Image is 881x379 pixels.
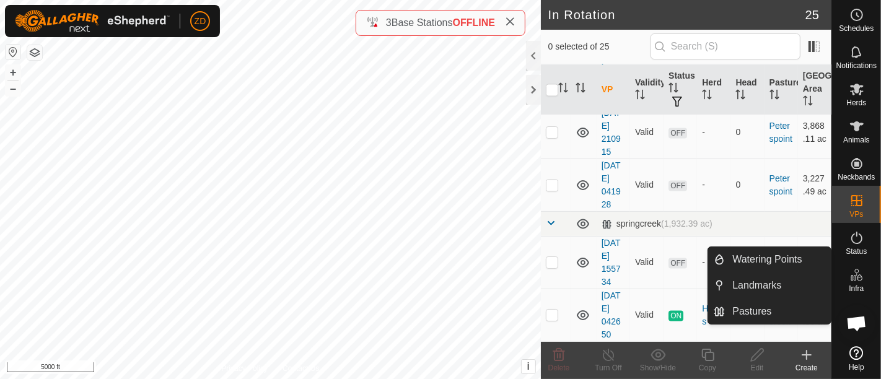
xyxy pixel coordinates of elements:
[453,17,495,28] span: OFFLINE
[221,363,268,374] a: Privacy Policy
[849,285,864,292] span: Infra
[732,252,802,267] span: Watering Points
[798,106,831,159] td: 3,868.11 ac
[765,64,798,115] th: Pasture
[836,62,877,69] span: Notifications
[548,7,805,22] h2: In Rotation
[732,362,782,373] div: Edit
[803,97,813,107] p-sorticon: Activate to sort
[798,159,831,211] td: 3,227.49 ac
[708,299,831,324] li: Pastures
[702,91,712,101] p-sorticon: Activate to sort
[635,91,645,101] p-sorticon: Activate to sort
[15,10,170,32] img: Gallagher Logo
[702,178,725,191] div: -
[630,64,664,115] th: Validity
[668,180,687,191] span: OFF
[630,236,664,289] td: Valid
[664,64,697,115] th: Status
[702,256,725,269] div: -
[584,362,633,373] div: Turn Off
[708,273,831,298] li: Landmarks
[725,299,831,324] a: Pastures
[548,364,570,372] span: Delete
[630,289,664,341] td: Valid
[630,159,664,211] td: Valid
[527,361,530,372] span: i
[6,65,20,80] button: +
[769,173,792,196] a: Peterspoint
[732,304,771,319] span: Pastures
[805,6,819,24] span: 25
[730,236,764,289] td: 0
[735,91,745,101] p-sorticon: Activate to sort
[697,64,730,115] th: Herd
[798,64,831,115] th: [GEOGRAPHIC_DATA] Area
[849,364,864,371] span: Help
[283,363,319,374] a: Contact Us
[798,236,831,289] td: 337.92 ac
[702,302,725,328] div: Horses
[769,303,793,326] a: springcreek
[668,258,687,268] span: OFF
[846,248,867,255] span: Status
[730,64,764,115] th: Head
[725,247,831,272] a: Watering Points
[725,273,831,298] a: Landmarks
[548,40,651,53] span: 0 selected of 25
[602,108,621,157] a: [DATE] 210915
[602,219,712,229] div: springcreek
[597,64,630,115] th: VP
[558,84,568,94] p-sorticon: Activate to sort
[839,25,874,32] span: Schedules
[843,136,870,144] span: Animals
[576,84,585,94] p-sorticon: Activate to sort
[386,17,392,28] span: 3
[6,45,20,59] button: Reset Map
[668,84,678,94] p-sorticon: Activate to sort
[782,362,831,373] div: Create
[702,126,725,139] div: -
[633,362,683,373] div: Show/Hide
[683,362,732,373] div: Copy
[732,278,781,293] span: Landmarks
[730,106,764,159] td: 0
[849,211,863,218] span: VPs
[27,45,42,60] button: Map Layers
[668,128,687,138] span: OFF
[522,360,535,373] button: i
[769,121,792,144] a: Peterspoint
[730,159,764,211] td: 0
[838,173,875,181] span: Neckbands
[668,310,683,321] span: ON
[602,290,621,339] a: [DATE] 042650
[392,17,453,28] span: Base Stations
[195,15,206,28] span: ZD
[661,219,712,229] span: (1,932.39 ac)
[651,33,800,59] input: Search (S)
[838,305,875,342] div: Open chat
[846,99,866,107] span: Herds
[708,247,831,272] li: Watering Points
[602,160,621,209] a: [DATE] 041928
[769,91,779,101] p-sorticon: Activate to sort
[630,106,664,159] td: Valid
[832,341,881,376] a: Help
[6,81,20,96] button: –
[602,238,621,287] a: [DATE] 155734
